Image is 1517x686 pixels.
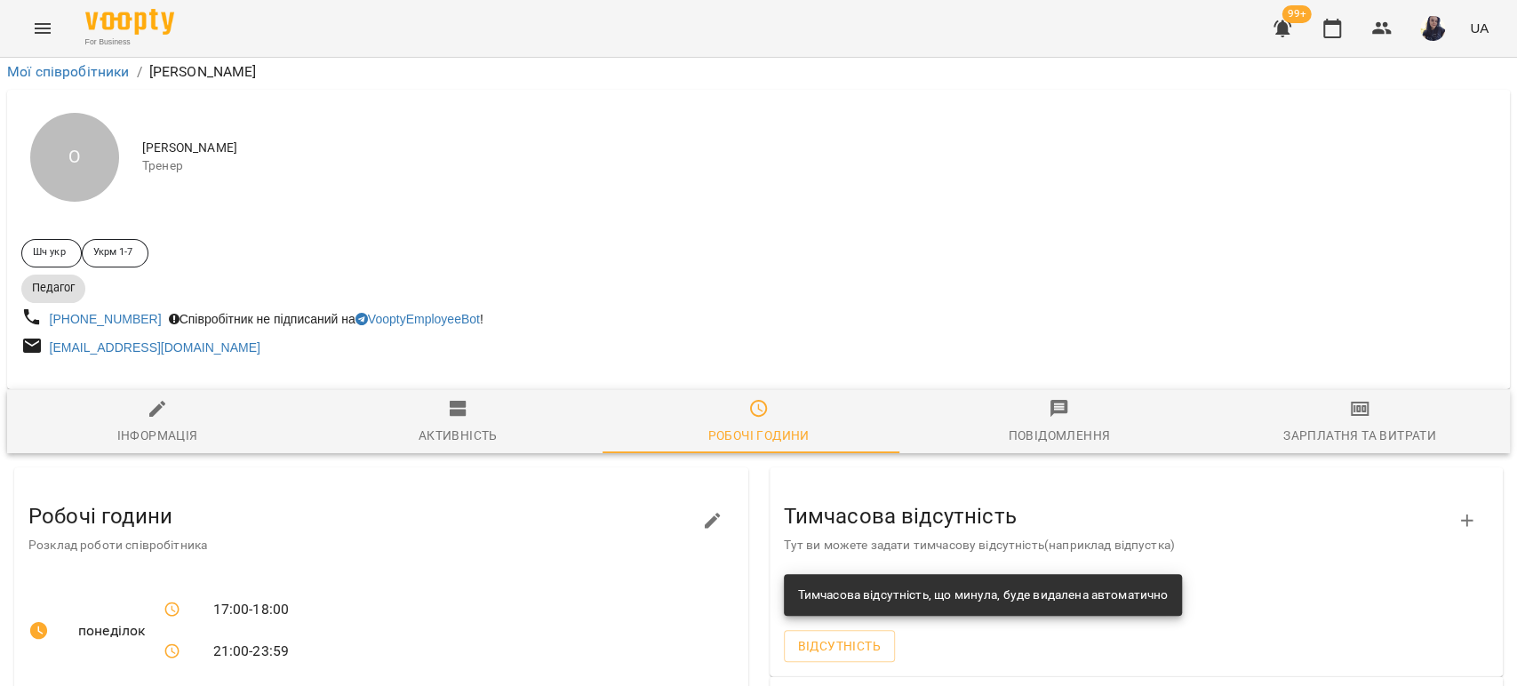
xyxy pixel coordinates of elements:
a: VooptyEmployeeBot [355,312,480,326]
span: 99+ [1282,5,1312,23]
img: Voopty Logo [85,9,174,35]
div: Повідомлення [1008,425,1110,446]
a: Мої співробітники [7,63,130,80]
span: For Business [85,36,174,48]
div: О [30,113,119,202]
span: 17:00 - 18:00 [213,599,290,620]
p: Розклад роботи співробітника [28,537,706,554]
span: Відсутність [798,635,881,657]
li: / [137,61,142,83]
p: Шч укр [33,245,66,260]
button: Menu [21,7,64,50]
nav: breadcrumb [7,61,1510,83]
img: de66a22b4ea812430751315b74cfe34b.jpg [1420,16,1445,41]
span: UA [1470,19,1489,37]
div: Зарплатня та Витрати [1283,425,1436,446]
div: Робочі години [707,425,809,446]
div: Тимчасова відсутність, що минула, буде видалена автоматично [798,579,1169,611]
span: понеділок [78,620,135,642]
p: [PERSON_NAME] [149,61,257,83]
a: [PHONE_NUMBER] [50,312,162,326]
span: Педагог [21,280,85,296]
h3: Тимчасова відсутність [784,505,1461,528]
span: 21:00 - 23:59 [213,641,290,662]
button: Відсутність [784,630,895,662]
p: Тут ви можете задати тимчасову відсутність(наприклад відпустка) [784,537,1461,554]
span: Тренер [142,157,1496,175]
div: Інформація [117,425,198,446]
a: [EMAIL_ADDRESS][DOMAIN_NAME] [50,340,260,355]
div: Активність [419,425,498,446]
p: Укрм 1-7 [93,245,133,260]
button: UA [1463,12,1496,44]
span: [PERSON_NAME] [142,140,1496,157]
h3: Робочі години [28,505,706,528]
div: Співробітник не підписаний на ! [165,307,487,331]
